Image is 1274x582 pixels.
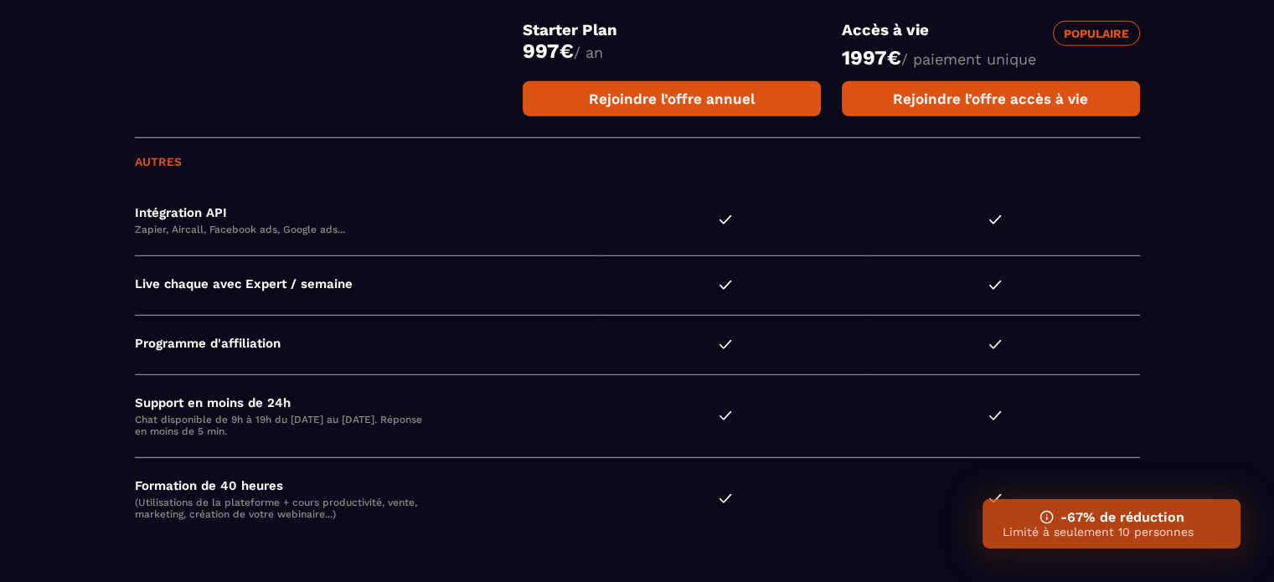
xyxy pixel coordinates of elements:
[135,276,590,291] h4: Live chaque avec Expert / semaine
[988,215,1002,224] img: checked
[1003,525,1220,538] p: Limité à seulement 10 personnes
[719,281,732,290] img: checked
[135,395,590,410] h4: Support en moins de 24h
[523,39,574,63] money: 997
[842,46,901,70] money: 1997
[842,21,991,46] h3: Accès à vie
[842,81,1140,116] a: Rejoindre l’offre accès à vie
[1053,21,1140,46] div: Populaire
[135,414,433,437] p: Chat disponible de 9h à 19h du [DATE] au [DATE]. Réponse en moins de 5 min.
[523,21,821,39] h3: Starter Plan
[719,411,732,420] img: checked
[901,50,1036,68] span: / paiement unique
[574,44,603,61] span: / an
[560,39,574,63] currency: €
[719,340,732,349] img: checked
[719,494,732,503] img: checked
[135,478,590,493] h4: Formation de 40 heures
[719,215,732,224] img: checked
[988,281,1002,290] img: checked
[887,46,901,70] currency: €
[523,81,821,116] a: Rejoindre l’offre annuel
[135,497,433,520] p: (Utilisations de la plateforme + cours productivité, vente, marketing, création de votre webinair...
[1003,509,1220,525] h3: -67% de réduction
[135,205,590,220] h4: Intégration API
[988,494,1002,503] img: checked
[135,224,433,235] p: Zapier, Aircall, Facebook ads, Google ads...
[135,155,1140,168] h3: Autres
[135,336,590,351] h4: Programme d'affiliation
[988,340,1002,349] img: checked
[988,411,1002,420] img: checked
[1039,510,1054,524] img: ifno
